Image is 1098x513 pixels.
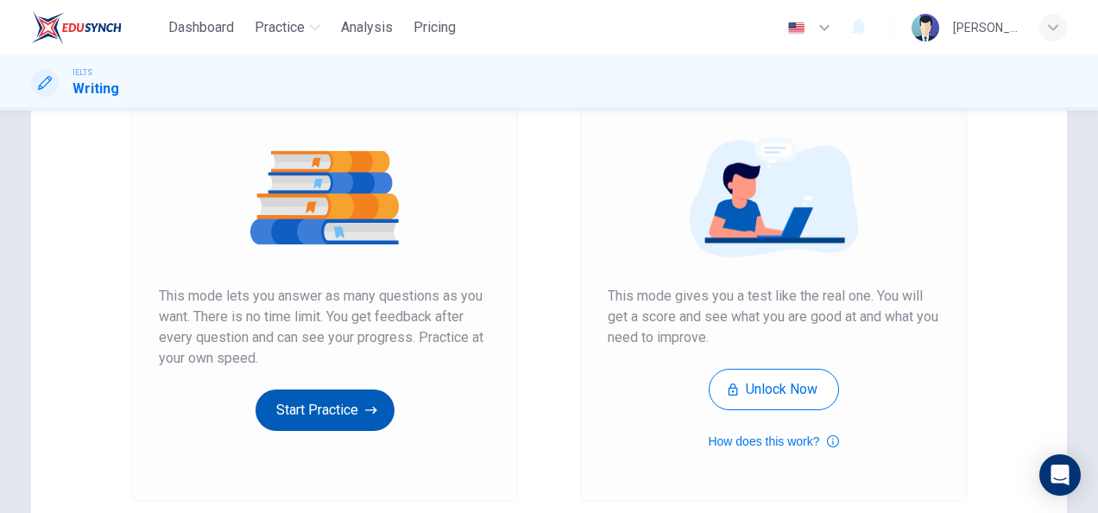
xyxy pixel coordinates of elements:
img: EduSynch logo [31,10,122,45]
span: Dashboard [168,17,234,38]
button: Dashboard [161,12,241,43]
span: Pricing [413,17,456,38]
a: EduSynch logo [31,10,161,45]
button: Analysis [334,12,400,43]
div: Open Intercom Messenger [1039,454,1081,496]
img: Profile picture [912,14,939,41]
button: Practice [248,12,327,43]
button: Pricing [407,12,463,43]
span: Analysis [341,17,393,38]
span: IELTS [73,66,92,79]
h1: Writing [73,79,119,99]
button: How does this work? [708,431,838,452]
span: Practice [255,17,305,38]
span: This mode lets you answer as many questions as you want. There is no time limit. You get feedback... [159,286,490,369]
button: Unlock Now [709,369,839,410]
img: en [786,22,807,35]
div: [PERSON_NAME] [953,17,1019,38]
button: Start Practice [256,389,394,431]
span: This mode gives you a test like the real one. You will get a score and see what you are good at a... [608,286,939,348]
